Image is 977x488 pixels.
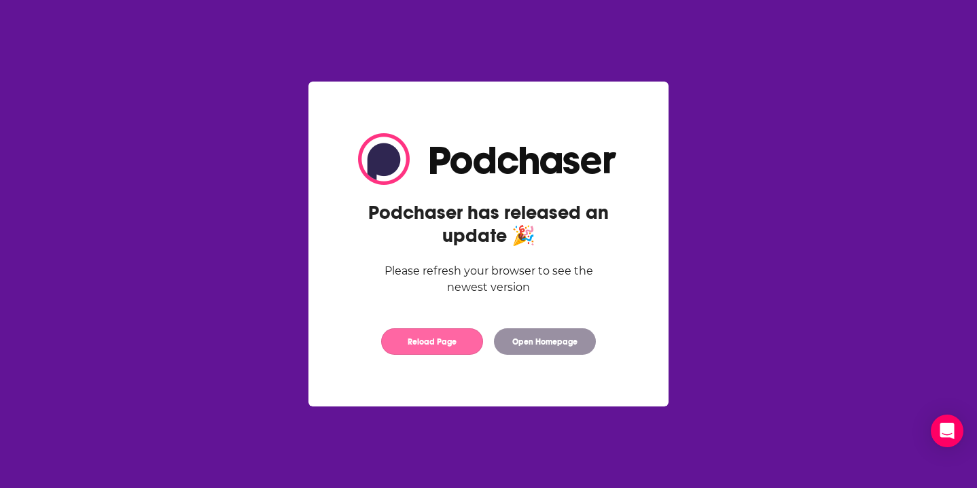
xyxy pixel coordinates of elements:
h2: Podchaser has released an update 🎉 [358,201,619,247]
button: Open Homepage [494,328,596,355]
div: Open Intercom Messenger [931,415,963,447]
img: Logo [358,133,619,185]
div: Please refresh your browser to see the newest version [358,263,619,296]
button: Reload Page [381,328,483,355]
